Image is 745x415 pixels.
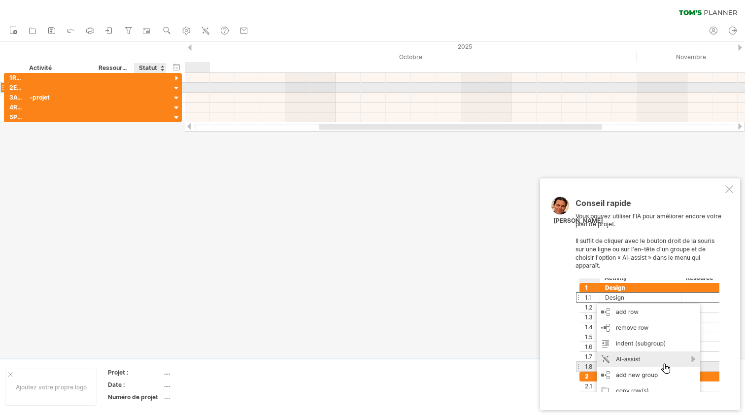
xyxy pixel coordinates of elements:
div: Ressource [99,63,129,73]
div: Date : [108,380,162,389]
div: Vous pouvez utiliser l'IA pour améliorer encore votre plan de projet. Il suffit de cliquer avec l... [576,199,723,392]
div: Projet : [108,368,162,377]
div: 2Esquisse [9,83,24,92]
div: 4Rendu [9,103,24,112]
div: .... [164,380,247,389]
div: Numéro de projet [108,393,162,401]
div: Activité [29,63,88,73]
div: 3Avant [9,93,24,102]
div: -projet [30,93,89,102]
div: 5Présentation [9,112,24,122]
div: Statut [139,63,161,73]
div: 1Recherche [9,73,24,82]
div: Conseil rapide [576,199,723,212]
div: .... [164,393,247,401]
div: Ajoutez votre propre logo [5,369,97,406]
div: [PERSON_NAME] [553,217,603,225]
div: .... [164,368,247,377]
